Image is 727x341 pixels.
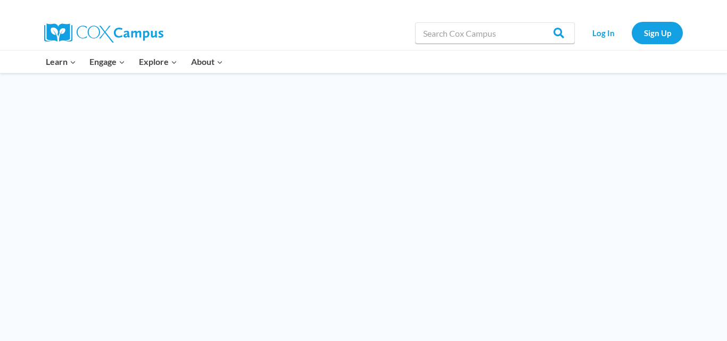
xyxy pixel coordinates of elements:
[46,55,76,69] span: Learn
[89,55,125,69] span: Engage
[580,22,683,44] nav: Secondary Navigation
[415,22,575,44] input: Search Cox Campus
[632,22,683,44] a: Sign Up
[580,22,626,44] a: Log In
[39,51,229,73] nav: Primary Navigation
[44,23,163,43] img: Cox Campus
[191,55,223,69] span: About
[139,55,177,69] span: Explore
